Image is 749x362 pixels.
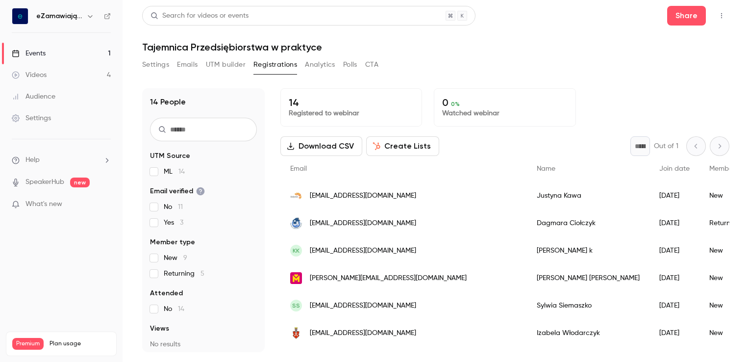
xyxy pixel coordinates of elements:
[537,165,555,172] span: Name
[310,191,416,201] span: [EMAIL_ADDRESS][DOMAIN_NAME]
[527,182,649,209] div: Justyna Kawa
[164,304,184,314] span: No
[25,199,62,209] span: What's new
[667,6,706,26] button: Share
[366,136,439,156] button: Create Lists
[310,301,416,311] span: [EMAIL_ADDRESS][DOMAIN_NAME]
[178,204,183,210] span: 11
[200,270,204,277] span: 5
[178,306,184,312] span: 14
[150,96,186,108] h1: 14 People
[442,108,567,118] p: Watched webinar
[527,292,649,319] div: Sylwia Siemaszko
[12,155,111,165] li: help-dropdown-opener
[289,97,414,108] p: 14
[150,288,183,298] span: Attended
[649,319,699,347] div: [DATE]
[12,8,28,24] img: eZamawiający
[649,182,699,209] div: [DATE]
[150,324,169,334] span: Views
[290,217,302,229] img: dps.jaworzno.pl
[305,57,335,73] button: Analytics
[12,49,46,58] div: Events
[290,190,302,202] img: um.bialystok.pl
[178,168,185,175] span: 14
[180,219,183,226] span: 3
[70,178,90,187] span: new
[654,141,678,151] p: Out of 1
[527,264,649,292] div: [PERSON_NAME] [PERSON_NAME]
[293,246,300,255] span: Kk
[150,186,205,196] span: Email verified
[365,57,378,73] button: CTA
[142,57,169,73] button: Settings
[527,319,649,347] div: Izabela Włodarczyk
[289,108,414,118] p: Registered to webinar
[290,272,302,284] img: metropoliagzm.pl
[649,292,699,319] div: [DATE]
[164,269,204,279] span: Returning
[12,70,47,80] div: Videos
[290,327,302,339] img: magnuszew.pl
[150,151,190,161] span: UTM Source
[12,113,51,123] div: Settings
[36,11,82,21] h6: eZamawiający
[164,218,183,228] span: Yes
[310,218,416,229] span: [EMAIL_ADDRESS][DOMAIN_NAME]
[290,165,307,172] span: Email
[164,202,183,212] span: No
[310,328,416,338] span: [EMAIL_ADDRESS][DOMAIN_NAME]
[659,165,690,172] span: Join date
[310,273,467,284] span: [PERSON_NAME][EMAIL_ADDRESS][DOMAIN_NAME]
[25,155,40,165] span: Help
[292,301,300,310] span: SS
[527,209,649,237] div: Dagmara Ciołczyk
[164,167,185,177] span: ML
[150,339,257,349] p: No results
[183,255,187,261] span: 9
[442,97,567,108] p: 0
[280,136,362,156] button: Download CSV
[164,253,187,263] span: New
[310,246,416,256] span: [EMAIL_ADDRESS][DOMAIN_NAME]
[206,57,246,73] button: UTM builder
[150,11,249,21] div: Search for videos or events
[451,101,460,107] span: 0 %
[177,57,198,73] button: Emails
[150,237,195,247] span: Member type
[142,41,729,53] h1: Tajemnica Przedsiębiorstwa w praktyce
[99,200,111,209] iframe: Noticeable Trigger
[25,177,64,187] a: SpeakerHub
[649,237,699,264] div: [DATE]
[649,264,699,292] div: [DATE]
[50,340,110,348] span: Plan usage
[12,92,55,102] div: Audience
[253,57,297,73] button: Registrations
[343,57,357,73] button: Polls
[527,237,649,264] div: [PERSON_NAME] k
[649,209,699,237] div: [DATE]
[12,338,44,350] span: Premium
